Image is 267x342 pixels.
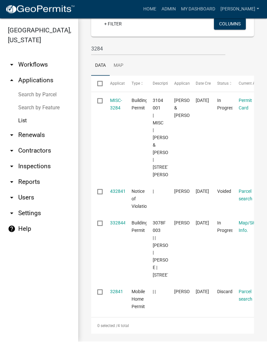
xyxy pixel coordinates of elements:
span: | | [153,289,156,294]
a: Permit Card [239,98,252,111]
datatable-header-cell: Applicant [168,76,190,92]
span: Date Created [196,81,218,86]
a: + Filter [99,19,127,30]
button: Columns [214,19,246,30]
span: Discarded [217,289,237,294]
a: [PERSON_NAME] [218,3,262,16]
span: Type [132,81,140,86]
a: 32841 [110,289,123,294]
datatable-header-cell: Status [211,76,232,92]
datatable-header-cell: Select [91,76,104,92]
div: 4 total [91,318,254,334]
span: 03/16/2022 [196,289,209,294]
datatable-header-cell: Type [125,76,147,92]
datatable-header-cell: Current Activity [232,76,254,92]
span: STEVEN COOK [174,221,209,226]
datatable-header-cell: Date Created [190,76,211,92]
i: arrow_drop_down [8,194,16,202]
span: Notice of Violation [132,189,149,209]
span: Art Wlochowski [174,189,209,194]
a: My Dashboard [178,3,218,16]
i: help [8,225,16,233]
i: arrow_drop_down [8,210,16,218]
span: Status [217,81,229,86]
span: 11/06/2024 [196,221,209,226]
a: Parcel search [239,189,252,202]
i: arrow_drop_down [8,178,16,186]
span: Applicant [174,81,191,86]
input: Search for applications [91,42,225,56]
i: arrow_drop_down [8,61,16,69]
span: Mobile Home Permit [132,289,145,309]
a: Parcel search [239,289,252,302]
span: Voided [217,189,231,194]
span: 3078F 003 | | STEVEN M COOK | COOK SHARON E | 161 BOARDTOWN LN [153,221,193,278]
span: Description [153,81,173,86]
span: 0 selected / [97,324,118,328]
i: arrow_drop_up [8,77,16,85]
span: 3104 001 | MISC | KYLE & PAM PRIEST | 68 JOHN WATERS RD [153,98,193,178]
span: 06/09/2025 [196,189,209,194]
span: Building Permit [132,221,148,233]
span: 06/20/2025 [196,98,209,103]
a: MISC-3284 [110,98,122,111]
a: 332844 [110,221,126,226]
i: arrow_drop_down [8,147,16,155]
a: 432841 [110,189,126,194]
span: Current Activity [239,81,266,86]
a: Map [110,56,127,77]
span: Building Permit [132,98,148,111]
span: In Progress [217,221,235,233]
i: arrow_drop_down [8,132,16,139]
i: arrow_drop_down [8,163,16,171]
a: Admin [159,3,178,16]
span: In Progress [217,98,235,111]
span: Dawn Rockstroh [174,289,209,294]
datatable-header-cell: Description [147,76,168,92]
a: Data [91,56,110,77]
span: Application Number [110,81,146,86]
a: Home [141,3,159,16]
span: KYLE & PAM PRIEST [174,98,209,118]
a: Map/Site Info. [239,221,257,233]
datatable-header-cell: Application Number [104,76,125,92]
span: | [153,189,154,194]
